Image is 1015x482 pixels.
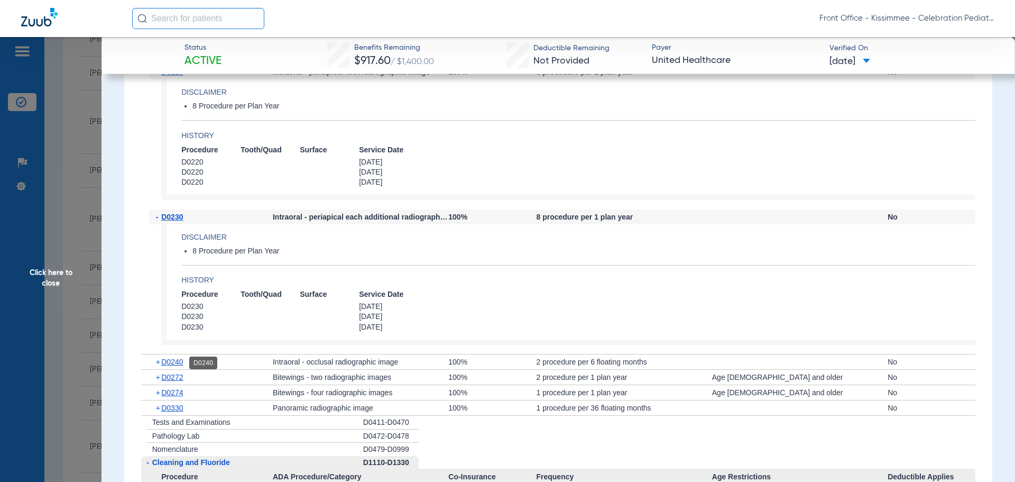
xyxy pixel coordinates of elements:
span: [DATE] [829,55,870,68]
span: D0230 [181,312,241,322]
div: 100% [448,370,536,385]
span: Status [184,42,222,53]
div: Bitewings - four radiographic images [273,385,448,400]
span: Front Office - Kissimmee - Celebration Pediatric Dentistry [819,13,994,24]
h4: Disclaimer [181,232,975,243]
span: + [156,401,162,415]
span: United Healthcare [652,54,820,67]
div: D0479-D0999 [363,443,419,456]
div: 100% [448,210,536,224]
div: 2 procedure per 1 plan year [536,370,712,385]
span: Procedure [181,145,241,155]
div: No [888,401,975,415]
img: Zuub Logo [21,8,58,26]
span: [DATE] [359,312,418,322]
span: Service Date [359,289,418,299]
div: 1 procedure per 36 floating months [536,401,712,415]
h4: History [181,275,975,286]
span: D0230 [161,213,183,221]
span: [DATE] [359,157,418,167]
div: 100% [448,354,536,369]
span: + [156,354,162,369]
span: D0272 [161,373,183,381]
span: $917.60 [354,56,391,67]
span: Procedure [181,289,241,299]
span: / $1,400.00 [391,58,434,66]
div: 100% [448,401,536,415]
span: [DATE] [359,177,418,187]
div: Age [DEMOGRAPHIC_DATA] and older [712,370,888,385]
h4: Disclaimer [181,87,975,98]
span: Deductible Remaining [533,43,610,54]
div: 100% [448,385,536,400]
div: D1110-D1330 [363,456,419,469]
span: D0230 [181,302,241,312]
div: D0240 [189,357,217,369]
span: Verified On [829,43,998,54]
span: Tests and Examinations [152,418,230,426]
div: Panoramic radiographic image [273,401,448,415]
span: D0220 [181,167,241,177]
div: No [888,354,975,369]
span: Pathology Lab [152,432,200,440]
span: - [146,458,149,467]
div: No [888,370,975,385]
span: [DATE] [359,302,418,312]
input: Search for patients [132,8,264,29]
span: Active [184,54,222,69]
div: Intraoral - occlusal radiographic image [273,354,448,369]
span: [DATE] [359,167,418,177]
span: Benefits Remaining [354,42,434,53]
span: D0330 [161,404,183,412]
span: Payer [652,42,820,53]
span: - [156,210,162,224]
li: 8 Procedure per Plan Year [192,102,975,111]
span: D0220 [181,177,241,187]
span: Tooth/Quad [241,289,300,299]
span: D0274 [161,388,183,397]
span: Surface [300,289,359,299]
span: Tooth/Quad [241,145,300,155]
span: + [156,385,162,400]
div: Intraoral - periapical each additional radiographic image [273,210,448,224]
h4: History [181,130,975,141]
span: Not Provided [533,56,589,66]
div: Age [DEMOGRAPHIC_DATA] and older [712,385,888,400]
div: 8 procedure per 1 plan year [536,210,712,224]
span: [DATE] [359,322,418,332]
span: Service Date [359,145,418,155]
span: + [156,370,162,385]
div: 2 procedure per 6 floating months [536,354,712,369]
img: Search Icon [137,14,147,23]
div: Bitewings - two radiographic images [273,370,448,385]
span: Nomenclature [152,445,198,453]
span: D0240 [161,358,183,366]
li: 8 Procedure per Plan Year [192,247,975,256]
span: Cleaning and Fluoride [152,458,230,467]
span: D0230 [181,322,241,332]
div: 1 procedure per 1 plan year [536,385,712,400]
div: D0472-D0478 [363,430,419,443]
div: No [888,210,975,224]
div: No [888,385,975,400]
span: D0220 [181,157,241,167]
div: D0411-D0470 [363,416,419,430]
iframe: Chat Widget [962,431,1015,482]
span: Surface [300,145,359,155]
